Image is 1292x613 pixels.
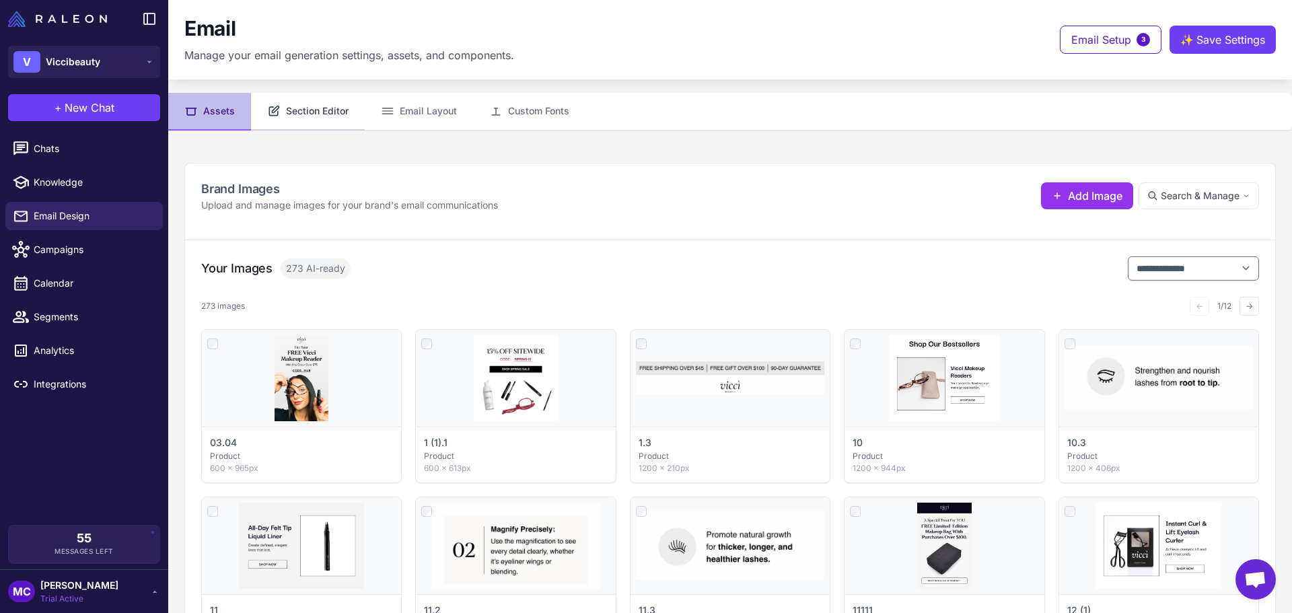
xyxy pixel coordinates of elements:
span: Integrations [34,377,152,392]
div: V [13,51,40,73]
p: Manage your email generation settings, assets, and components. [184,47,514,63]
div: Open chat [1235,559,1276,600]
button: Add Image [1041,182,1133,209]
button: ← [1190,297,1209,316]
a: Chats [5,135,163,163]
p: Product [424,450,607,462]
button: Email Layout [365,93,473,131]
button: Custom Fonts [473,93,585,131]
h3: Your Images [201,259,273,277]
p: Product [853,450,1036,462]
button: Section Editor [251,93,365,131]
h2: Brand Images [201,180,498,198]
button: ✨Save Settings [1170,26,1276,54]
a: Raleon Logo [8,11,112,27]
span: 1/12 [1212,300,1237,312]
span: Trial Active [40,593,118,605]
div: MC [8,581,35,602]
a: Email Design [5,202,163,230]
p: Upload and manage images for your brand's email communications [201,198,498,213]
a: Knowledge [5,168,163,196]
span: Email Design [34,209,152,223]
p: 1.3 [639,435,651,450]
button: → [1240,297,1259,316]
img: Raleon Logo [8,11,107,27]
p: 1200 × 210px [639,462,822,474]
span: [PERSON_NAME] [40,578,118,593]
button: Search & Manage [1139,182,1259,209]
button: VViccibeauty [8,46,160,78]
p: 1200 × 944px [853,462,1036,474]
a: Integrations [5,370,163,398]
div: 273 images [201,300,245,312]
p: 600 × 613px [424,462,607,474]
p: Product [639,450,822,462]
p: 1 (1).1 [424,435,447,450]
p: 1200 × 406px [1067,462,1250,474]
p: 10.3 [1067,435,1086,450]
span: Add Image [1068,188,1122,204]
span: Email Setup [1071,32,1131,48]
p: 10 [853,435,863,450]
button: +New Chat [8,94,160,121]
span: Knowledge [34,175,152,190]
h1: Email [184,16,236,42]
a: Campaigns [5,236,163,264]
p: 03.04 [210,435,237,450]
span: Search & Manage [1161,188,1240,203]
p: 600 × 965px [210,462,393,474]
a: Segments [5,303,163,331]
span: Messages Left [55,546,114,556]
a: Calendar [5,269,163,297]
a: Analytics [5,336,163,365]
span: Segments [34,310,152,324]
p: Product [1067,450,1250,462]
span: Analytics [34,343,152,358]
span: ✨ [1180,32,1191,42]
span: Calendar [34,276,152,291]
span: 273 AI-ready [281,258,351,279]
span: 3 [1137,33,1150,46]
span: Campaigns [34,242,152,257]
button: Email Setup3 [1060,26,1161,54]
span: Chats [34,141,152,156]
span: 55 [77,532,92,544]
p: Product [210,450,393,462]
span: New Chat [65,100,114,116]
button: Assets [168,93,251,131]
span: + [55,100,62,116]
span: Viccibeauty [46,55,100,69]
